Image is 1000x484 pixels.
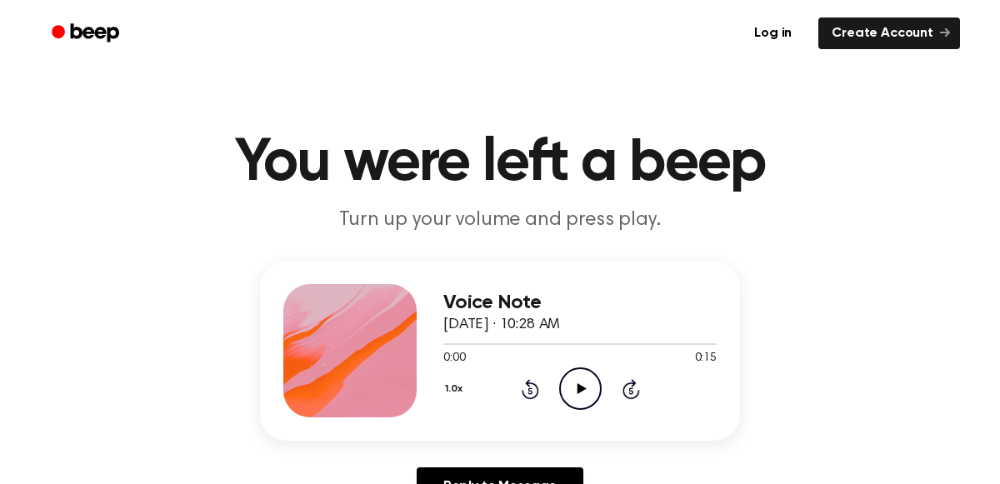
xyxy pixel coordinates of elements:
span: 0:15 [695,350,717,367]
h1: You were left a beep [73,133,927,193]
span: 0:00 [443,350,465,367]
h3: Voice Note [443,292,717,314]
p: Turn up your volume and press play. [180,207,820,234]
button: 1.0x [443,375,468,403]
a: Beep [40,17,134,50]
a: Log in [737,14,808,52]
a: Create Account [818,17,960,49]
span: [DATE] · 10:28 AM [443,317,560,332]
